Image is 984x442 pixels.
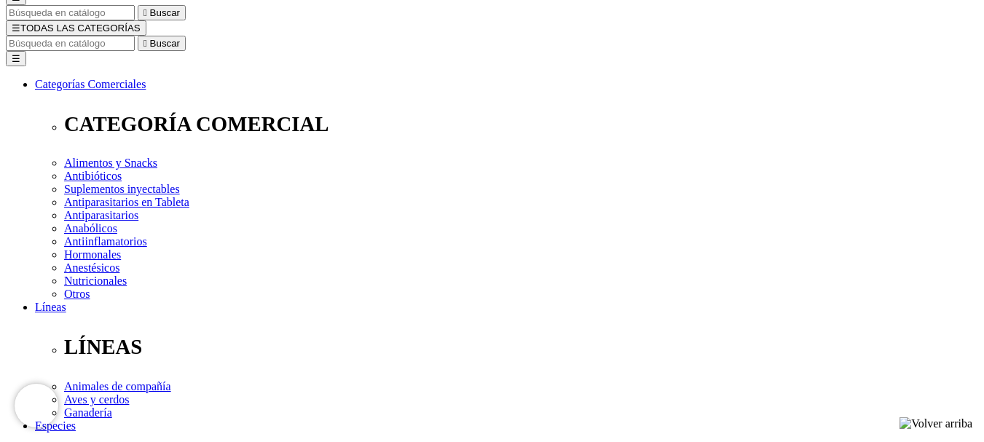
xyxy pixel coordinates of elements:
a: Ganadería [64,406,112,419]
input: Buscar [6,36,135,51]
i:  [143,38,147,49]
button:  Buscar [138,5,186,20]
a: Anestésicos [64,261,119,274]
span: Buscar [150,7,180,18]
a: Antiparasitarios [64,209,138,221]
p: LÍNEAS [64,335,978,359]
a: Suplementos inyectables [64,183,180,195]
a: Otros [64,288,90,300]
button: ☰ [6,51,26,66]
img: Volver arriba [900,417,972,430]
input: Buscar [6,5,135,20]
a: Antiparasitarios en Tableta [64,196,189,208]
button:  Buscar [138,36,186,51]
a: Categorías Comerciales [35,78,146,90]
a: Hormonales [64,248,121,261]
button: ☰TODAS LAS CATEGORÍAS [6,20,146,36]
a: Aves y cerdos [64,393,129,406]
a: Nutricionales [64,275,127,287]
a: Alimentos y Snacks [64,157,157,169]
a: Líneas [35,301,66,313]
a: Animales de compañía [64,380,171,392]
a: Anabólicos [64,222,117,234]
span: ☰ [12,23,20,33]
a: Antibióticos [64,170,122,182]
span: Buscar [150,38,180,49]
a: Antiinflamatorios [64,235,147,248]
i:  [143,7,147,18]
iframe: Brevo live chat [15,384,58,427]
p: CATEGORÍA COMERCIAL [64,112,978,136]
a: Especies [35,419,76,432]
